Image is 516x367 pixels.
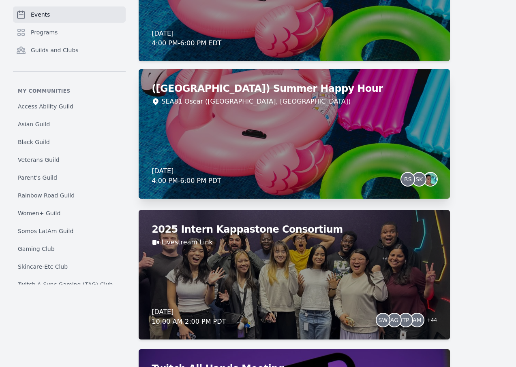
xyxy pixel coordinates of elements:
span: + 44 [422,315,437,327]
p: My communities [13,88,126,94]
span: Programs [31,28,58,36]
span: Events [31,11,50,19]
span: Somos LatAm Guild [18,227,73,235]
a: Access Ability Guild [13,99,126,114]
h2: 2025 Intern Kappastone Consortium [152,223,437,236]
nav: Sidebar [13,6,126,284]
a: Women+ Guild [13,206,126,221]
a: 2025 Intern Kappastone ConsortiumLivestream Link[DATE]10:00 AM-2:00 PM PDTSWAGTPAM+44 [139,210,450,339]
span: Black Guild [18,138,50,146]
span: Guilds and Clubs [31,46,79,54]
span: RS [404,176,412,182]
span: Rainbow Road Guild [18,191,75,199]
div: [DATE] 4:00 PM - 6:00 PM EDT [152,29,221,48]
div: SEA81 Oscar ([GEOGRAPHIC_DATA], [GEOGRAPHIC_DATA]) [161,97,351,106]
span: Parent's Guild [18,174,57,182]
span: Asian Guild [18,120,50,128]
span: Access Ability Guild [18,102,73,110]
span: Skincare-Etc Club [18,263,68,271]
a: Somos LatAm Guild [13,224,126,238]
a: ([GEOGRAPHIC_DATA]) Summer Happy HourSEA81 Oscar ([GEOGRAPHIC_DATA], [GEOGRAPHIC_DATA])[DATE]4:00... [139,69,450,199]
a: Skincare-Etc Club [13,259,126,274]
span: SK [415,176,423,182]
span: AG [390,317,398,323]
span: Veterans Guild [18,156,60,164]
span: Women+ Guild [18,209,60,217]
span: SW [379,317,388,323]
a: Programs [13,24,126,40]
h2: ([GEOGRAPHIC_DATA]) Summer Happy Hour [152,82,437,95]
a: Gaming Club [13,242,126,256]
a: Veterans Guild [13,153,126,167]
div: [DATE] 10:00 AM - 2:00 PM PDT [152,307,226,327]
span: TP [402,317,409,323]
span: AM [413,317,422,323]
a: Asian Guild [13,117,126,132]
div: [DATE] 4:00 PM - 6:00 PM PDT [152,166,221,186]
a: Guilds and Clubs [13,42,126,58]
span: Gaming Club [18,245,55,253]
a: Twitch A-Sync Gaming (TAG) Club [13,277,126,292]
a: Parent's Guild [13,170,126,185]
a: Rainbow Road Guild [13,188,126,203]
a: Livestream Link [161,238,213,247]
a: Black Guild [13,135,126,149]
span: Twitch A-Sync Gaming (TAG) Club [18,280,113,289]
a: Events [13,6,126,23]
